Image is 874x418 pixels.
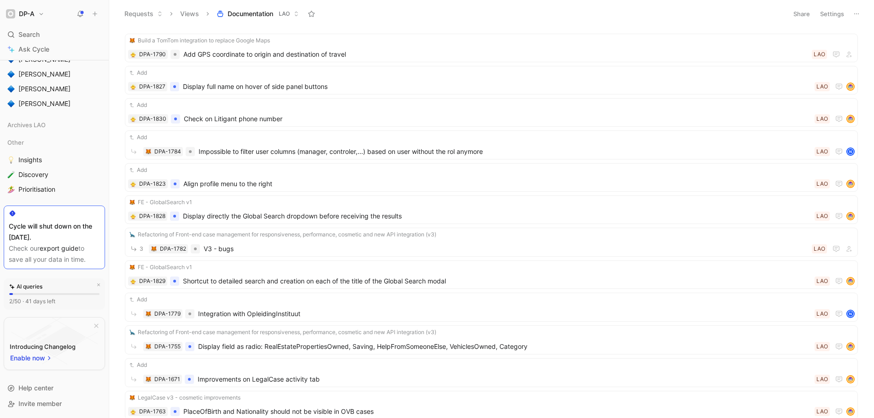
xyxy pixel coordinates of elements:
a: Add🐥DPA-1823Align profile menu to the rightLAOavatar [125,163,858,192]
button: Add [128,165,148,175]
button: 3 [128,243,145,254]
span: Integration with OpleidingInstituut [198,308,811,319]
span: Ask Cycle [18,44,49,55]
div: 🐥 [130,213,136,219]
span: [PERSON_NAME] [18,84,70,94]
img: avatar [847,116,854,122]
div: LAO [814,244,825,253]
a: 🦊Build a TomTom integration to replace Google Maps🐥DPA-1790Add GPS coordinate to origin and desti... [125,34,858,62]
span: Prioritisation [18,185,55,194]
button: Enable now [10,352,53,364]
div: DPA-1784 [154,147,181,156]
div: DPA-1782 [160,244,186,253]
div: Archives LAO [4,118,105,135]
div: Other💡Insights🧪Discovery🏄‍♀️Prioritisation [4,135,105,196]
img: 🦊 [129,395,135,400]
div: Search [4,28,105,41]
span: Check on Litigant phone number [184,113,811,124]
a: Add🦊DPA-1784Impossible to filter user columns (manager, controler,...) based on user without the ... [125,130,858,159]
div: DPA-1790 [139,50,166,59]
span: FE - GlobalSearch v1 [138,198,192,207]
div: Archives LAO [4,118,105,132]
h1: DP-A [19,10,35,18]
img: avatar [847,408,854,415]
span: 3 [140,246,143,252]
div: DPA-1763 [139,407,166,416]
img: avatar [847,376,854,383]
button: 🦊LegalCase v3 - cosmetic improvements [128,393,242,402]
div: LAO [816,212,828,221]
button: Add [128,100,148,110]
img: 🐥 [130,84,136,90]
div: DPA-1830 [139,114,166,124]
span: PlaceOfBirth and Nationality should not be visible in OVB cases [183,406,811,417]
div: 🐥 [130,83,136,90]
img: 🦊 [146,377,151,382]
span: Align profile menu to the right [183,178,811,189]
span: Refactoring of Front-end case management for responsiveness, performance, cosmetic and new API in... [138,328,436,337]
div: DPA-1779 [154,309,181,318]
div: 🦊 [145,343,152,350]
img: avatar [847,181,854,187]
button: DocumentationLAO [212,7,303,21]
button: Share [789,7,814,20]
button: 🔷 [6,69,17,80]
img: avatar [847,343,854,350]
div: LAO [816,179,828,188]
span: Shortcut to detailed search and creation on each of the title of the Global Search modal [183,276,811,287]
a: Add🐥DPA-1827Display full name on hover of side panel buttonsLAOavatar [125,66,858,94]
div: DPA-1823 [139,179,166,188]
a: 🦕Refactoring of Front-end case management for responsiveness, performance, cosmetic and new API i... [125,325,858,354]
span: [PERSON_NAME] [18,99,70,108]
a: Add🦊DPA-1779Integration with OpleidingInstituutLAON [125,293,858,322]
span: Improvements on LegalCase activity tab [198,374,811,385]
img: 🔷 [7,71,15,78]
span: Display field as radio: RealEstatePropertiesOwned, Saving, HelpFromSomeoneElse, VehiclesOwned, Ca... [198,341,811,352]
div: DPA-1827 [139,82,165,91]
span: Add GPS coordinate to origin and destination of travel [183,49,808,60]
button: 🧪 [6,169,17,180]
button: 🐥 [130,278,136,284]
span: Help center [18,384,53,392]
span: Enable now [10,353,46,364]
a: 🔷[PERSON_NAME] [4,82,105,96]
span: V3 - bugs [204,243,808,254]
button: 🦊 [145,148,152,155]
a: 🦊FE - GlobalSearch v1🐥DPA-1828Display directly the Global Search dropdown before receiving the re... [125,195,858,224]
span: Discovery [18,170,48,179]
img: 🦊 [146,344,151,349]
img: 🐥 [130,214,136,219]
span: Build a TomTom integration to replace Google Maps [138,36,270,45]
img: 🦊 [129,200,135,205]
div: 🐥 [130,181,136,187]
img: 🔷 [7,85,15,93]
button: 🦊 [145,376,152,383]
div: Introducing Changelog [10,341,76,352]
button: 🔷 [6,98,17,109]
a: Add🐥DPA-1830Check on Litigant phone numberLAOavatar [125,98,858,127]
img: 🐥 [130,117,136,122]
button: 🦕Refactoring of Front-end case management for responsiveness, performance, cosmetic and new API i... [128,328,438,337]
span: Refactoring of Front-end case management for responsiveness, performance, cosmetic and new API in... [138,230,436,239]
div: AI queries [9,282,42,291]
div: LAO [816,407,828,416]
button: 🐥 [130,116,136,122]
div: LAO [816,277,828,286]
button: 🏄‍♀️ [6,184,17,195]
a: 🔷[PERSON_NAME] [4,97,105,111]
img: 🦊 [151,246,157,252]
a: 🦊FE - GlobalSearch v1🐥DPA-1829Shortcut to detailed search and creation on each of the title of th... [125,260,858,289]
span: Display directly the Global Search dropdown before receiving the results [183,211,811,222]
img: 🐥 [130,409,136,415]
img: avatar [847,83,854,90]
img: 🦕 [129,232,135,237]
div: N [847,148,854,155]
div: LAO [814,50,825,59]
div: LAO [816,114,828,124]
img: 🐥 [130,279,136,284]
button: Views [176,7,203,21]
div: LAO [816,147,828,156]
